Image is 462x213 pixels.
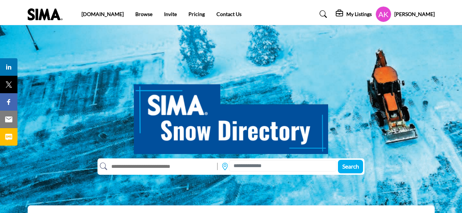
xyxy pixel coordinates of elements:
[394,11,435,18] h5: [PERSON_NAME]
[81,11,124,17] a: [DOMAIN_NAME]
[215,161,219,172] img: Rectangle%203585.svg
[135,11,152,17] a: Browse
[375,6,391,22] button: Show hide supplier dropdown
[346,11,372,17] h5: My Listings
[134,76,328,154] img: SIMA Snow Directory
[336,10,372,19] div: My Listings
[188,11,205,17] a: Pricing
[338,160,363,173] button: Search
[342,163,359,170] span: Search
[312,8,332,20] a: Search
[216,11,242,17] a: Contact Us
[164,11,177,17] a: Invite
[28,8,66,20] img: Site Logo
